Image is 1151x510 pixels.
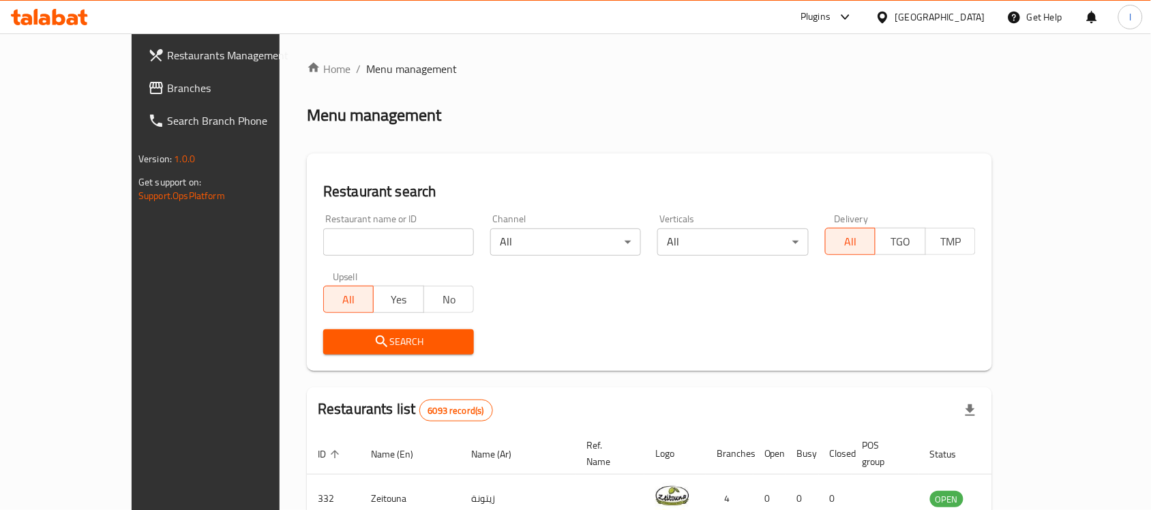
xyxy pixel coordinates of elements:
[881,232,920,252] span: TGO
[379,290,418,310] span: Yes
[657,228,808,256] div: All
[895,10,985,25] div: [GEOGRAPHIC_DATA]
[423,286,474,313] button: No
[371,446,431,462] span: Name (En)
[925,228,976,255] button: TMP
[863,437,903,470] span: POS group
[819,433,852,475] th: Closed
[954,394,987,427] div: Export file
[801,9,831,25] div: Plugins
[307,61,992,77] nav: breadcrumb
[931,232,970,252] span: TMP
[307,104,441,126] h2: Menu management
[1129,10,1131,25] span: l
[138,187,225,205] a: Support.OpsPlatform
[356,61,361,77] li: /
[138,173,201,191] span: Get support on:
[420,404,492,417] span: 6093 record(s)
[167,112,313,129] span: Search Branch Phone
[323,329,474,355] button: Search
[471,446,529,462] span: Name (Ar)
[318,446,344,462] span: ID
[174,150,195,168] span: 1.0.0
[490,228,641,256] div: All
[831,232,870,252] span: All
[706,433,753,475] th: Branches
[930,492,963,507] span: OPEN
[333,272,358,282] label: Upsell
[323,228,474,256] input: Search for restaurant name or ID..
[318,399,493,421] h2: Restaurants list
[586,437,628,470] span: Ref. Name
[644,433,706,475] th: Logo
[323,181,976,202] h2: Restaurant search
[930,446,974,462] span: Status
[835,214,869,224] label: Delivery
[329,290,368,310] span: All
[167,80,313,96] span: Branches
[323,286,374,313] button: All
[307,61,350,77] a: Home
[419,400,493,421] div: Total records count
[334,333,463,350] span: Search
[875,228,925,255] button: TGO
[825,228,876,255] button: All
[366,61,457,77] span: Menu management
[430,290,468,310] span: No
[137,72,324,104] a: Branches
[373,286,423,313] button: Yes
[137,39,324,72] a: Restaurants Management
[786,433,819,475] th: Busy
[753,433,786,475] th: Open
[138,150,172,168] span: Version:
[137,104,324,137] a: Search Branch Phone
[167,47,313,63] span: Restaurants Management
